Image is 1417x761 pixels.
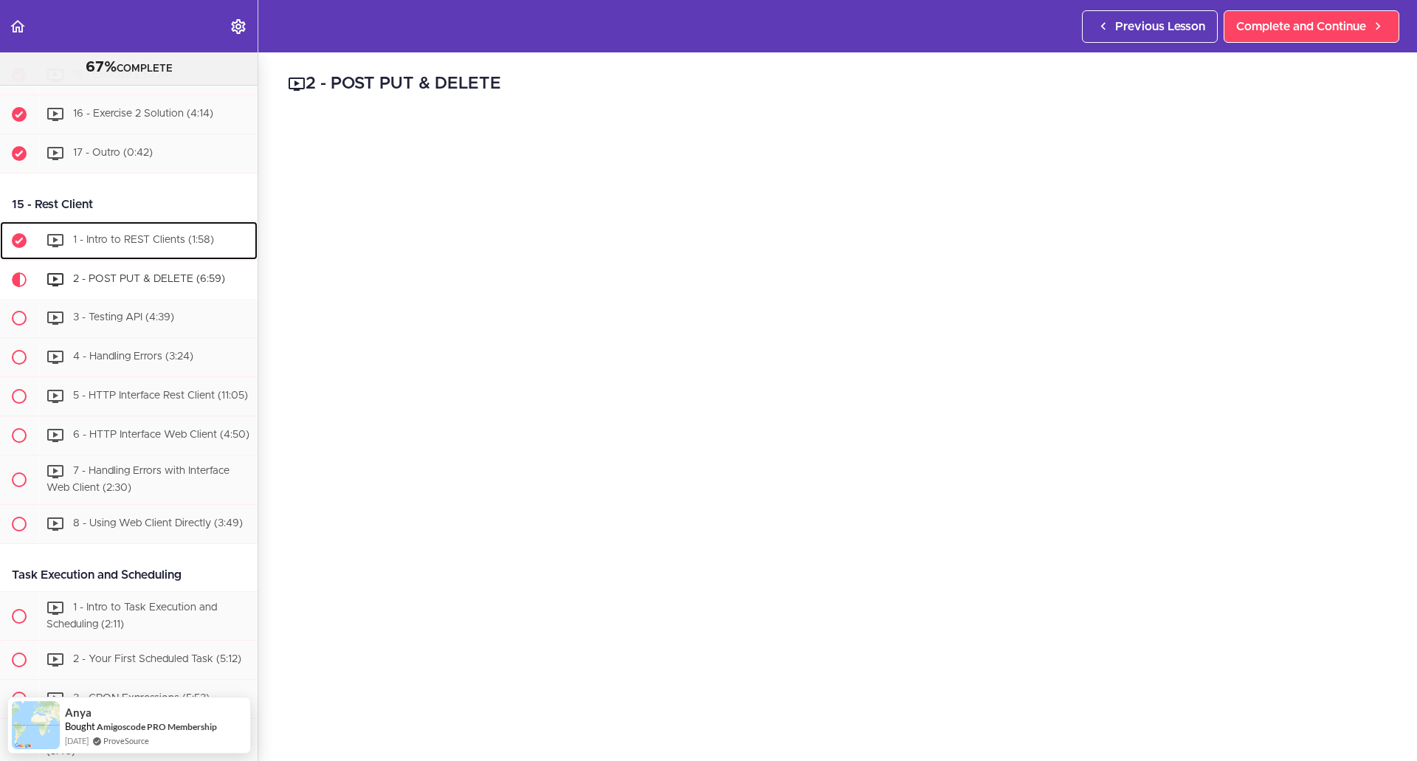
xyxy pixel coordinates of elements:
span: 1 - Intro to REST Clients (1:58) [73,235,214,245]
span: 2 - POST PUT & DELETE (6:59) [73,274,225,284]
svg: Settings Menu [230,18,247,35]
span: 6 - HTTP Interface Web Client (4:50) [73,430,249,440]
span: 67% [86,60,117,75]
span: Anya [65,706,92,719]
span: 2 - Your First Scheduled Task (5:12) [73,655,241,665]
a: Previous Lesson [1082,10,1218,43]
span: 4 - Handling Errors (3:24) [73,351,193,362]
h2: 2 - POST PUT & DELETE [288,72,1387,97]
div: COMPLETE [18,58,239,78]
iframe: Video Player [288,119,1387,737]
span: [DATE] [65,734,89,747]
span: 17 - Outro (0:42) [73,148,153,158]
svg: Back to course curriculum [9,18,27,35]
a: ProveSource [103,734,149,747]
span: 3 - CRON Expressions (5:53) [73,694,210,704]
span: 16 - Exercise 2 Solution (4:14) [73,109,213,119]
span: 3 - Testing API (4:39) [73,312,174,323]
span: 5 - HTTP Interface Rest Client (11:05) [73,390,248,401]
span: Bought [65,720,95,732]
span: 8 - Using Web Client Directly (3:49) [73,518,243,528]
img: provesource social proof notification image [12,701,60,749]
a: Complete and Continue [1224,10,1399,43]
span: Complete and Continue [1236,18,1366,35]
span: 1 - Intro to Task Execution and Scheduling (2:11) [46,602,217,630]
span: 7 - Handling Errors with Interface Web Client (2:30) [46,466,230,493]
a: Amigoscode PRO Membership [97,721,217,732]
span: Previous Lesson [1115,18,1205,35]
